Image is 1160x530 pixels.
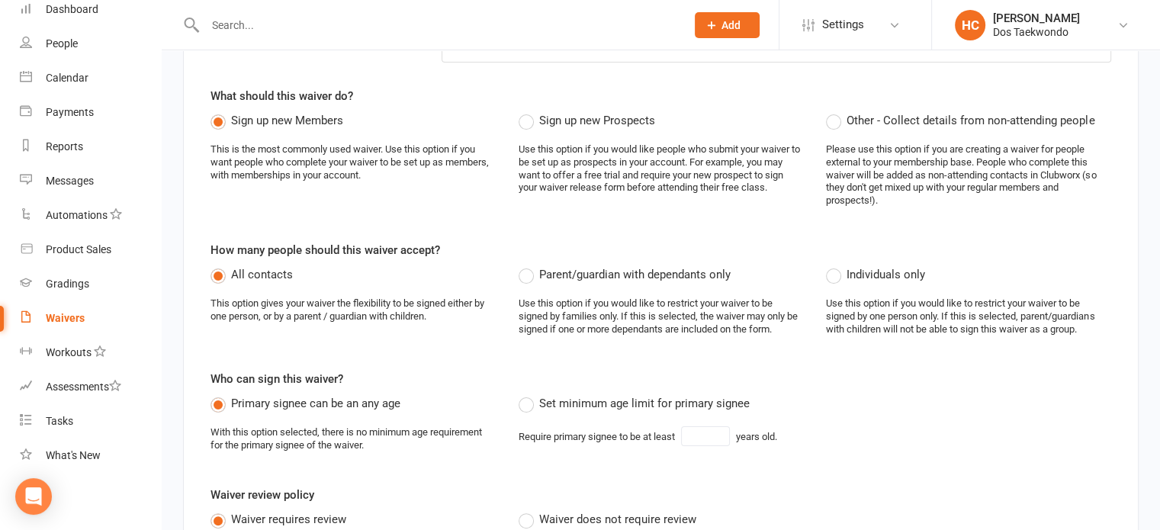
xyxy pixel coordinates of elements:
div: Waivers [46,312,85,324]
span: Parent/guardian with dependants only [539,265,731,281]
a: People [20,27,161,61]
label: Waiver review policy [210,486,314,504]
div: Dashboard [46,3,98,15]
a: What's New [20,438,161,473]
div: Gradings [46,278,89,290]
span: Set minimum age limit for primary signee [539,394,750,410]
div: Open Intercom Messenger [15,478,52,515]
a: Waivers [20,301,161,336]
button: Add [695,12,760,38]
span: Sign up new Members [231,111,343,127]
div: Assessments [46,381,121,393]
span: Other - Collect details from non-attending people [847,111,1094,127]
span: Waiver does not require review [539,510,696,526]
div: Messages [46,175,94,187]
a: Assessments [20,370,161,404]
a: Automations [20,198,161,233]
div: Tasks [46,415,73,427]
div: [PERSON_NAME] [993,11,1080,25]
div: People [46,37,78,50]
span: All contacts [231,265,293,281]
a: Gradings [20,267,161,301]
label: What should this waiver do? [210,87,353,105]
span: Individuals only [847,265,925,281]
span: Settings [822,8,864,42]
a: Tasks [20,404,161,438]
div: This is the most commonly used waiver. Use this option if you want people who complete your waive... [210,143,496,182]
span: Waiver requires review [231,510,346,526]
div: Use this option if you would like people who submit your waiver to be set up as prospects in your... [519,143,804,195]
div: Reports [46,140,83,153]
div: What's New [46,449,101,461]
a: Messages [20,164,161,198]
div: With this option selected, there is no minimum age requirement for the primary signee of the waiver. [210,426,496,452]
div: Workouts [46,346,92,358]
a: Payments [20,95,161,130]
div: Dos Taekwondo [993,25,1080,39]
div: Use this option if you would like to restrict your waiver to be signed by families only. If this ... [519,297,804,336]
label: Who can sign this waiver? [210,370,343,388]
div: Please use this option if you are creating a waiver for people external to your membership base. ... [826,143,1111,207]
a: Reports [20,130,161,164]
label: How many people should this waiver accept? [210,241,440,259]
div: HC [955,10,985,40]
div: Automations [46,209,108,221]
div: Require primary signee to be at least years old. [519,426,777,446]
a: Product Sales [20,233,161,267]
span: Sign up new Prospects [539,111,655,127]
span: Add [721,19,741,31]
div: Product Sales [46,243,111,255]
div: Payments [46,106,94,118]
div: Use this option if you would like to restrict your waiver to be signed by one person only. If thi... [826,297,1111,336]
a: Calendar [20,61,161,95]
input: Search... [201,14,675,36]
a: Workouts [20,336,161,370]
div: Calendar [46,72,88,84]
span: Primary signee can be an any age [231,394,400,410]
div: This option gives your waiver the flexibility to be signed either by one person, or by a parent /... [210,297,496,323]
